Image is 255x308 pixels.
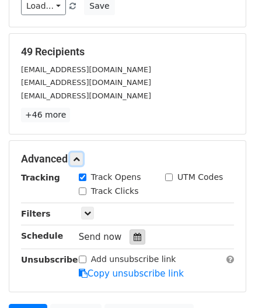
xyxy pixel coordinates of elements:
label: Add unsubscribe link [91,253,176,265]
a: Copy unsubscribe link [79,268,184,279]
strong: Unsubscribe [21,255,78,264]
strong: Filters [21,209,51,218]
iframe: Chat Widget [197,252,255,308]
h5: Advanced [21,153,234,165]
small: [EMAIL_ADDRESS][DOMAIN_NAME] [21,78,151,87]
a: +46 more [21,108,70,122]
h5: 49 Recipients [21,45,234,58]
small: [EMAIL_ADDRESS][DOMAIN_NAME] [21,65,151,74]
strong: Schedule [21,231,63,240]
label: Track Clicks [91,185,139,197]
small: [EMAIL_ADDRESS][DOMAIN_NAME] [21,91,151,100]
label: Track Opens [91,171,141,183]
span: Send now [79,232,122,242]
strong: Tracking [21,173,60,182]
label: UTM Codes [177,171,223,183]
